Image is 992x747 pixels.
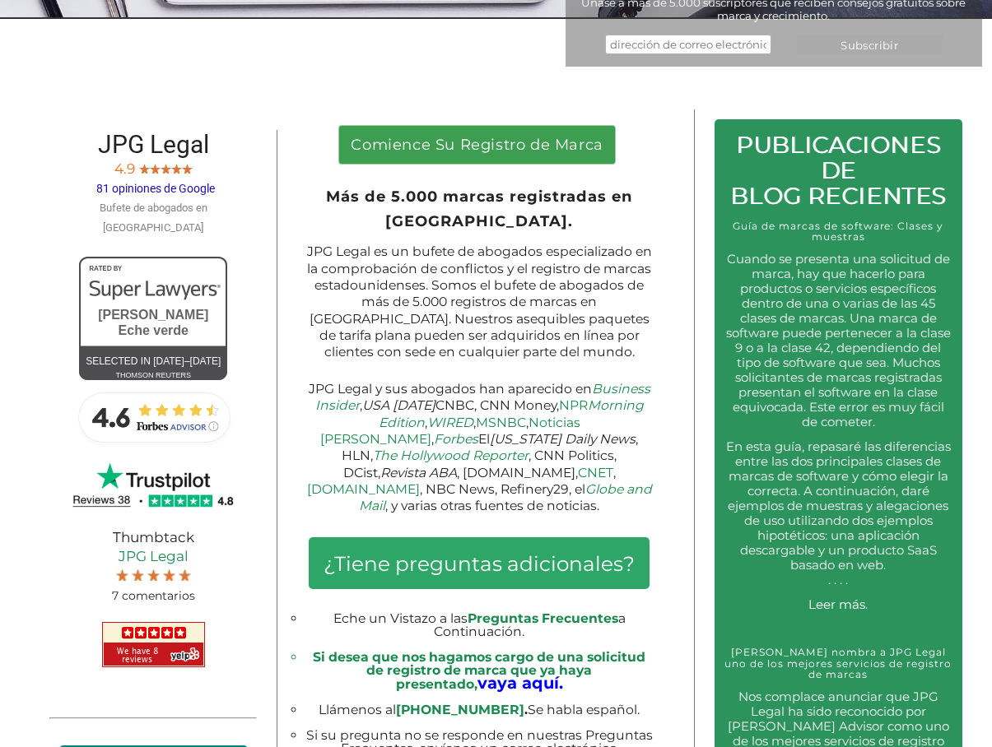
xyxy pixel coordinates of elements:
[305,651,653,690] li: Si desea que nos hagamos cargo de una solicitud de registro de marca que ya haya presentado,
[49,516,257,618] div: Thumbtack
[163,567,175,580] img: Screen-Shot-2017-10-03-at-11.31.22-PM.jpg
[132,567,144,580] img: Screen-Shot-2017-10-03-at-11.31.22-PM.jpg
[79,257,227,380] a: [PERSON_NAME]Eche verdeSelected in [DATE]–[DATE]thomson reuters
[476,415,526,430] a: MSNBC
[96,182,215,195] span: 81 opiniones de Google
[349,137,605,160] h1: Comience Su Registro de Marca
[112,588,195,603] span: 7 comentarios
[305,244,653,361] p: JPG Legal es un bufete de abogados especializado en la comprobación de conflictos y el registro d...
[179,567,191,580] img: Screen-Shot-2017-10-03-at-11.31.22-PM.jpg
[305,381,653,515] p: JPG Legal y sus abogados han aparecido en , CNBC, CNN Money, , , , , El , HLN, , CNN Politics, DC...
[427,415,473,430] a: WIRED
[808,596,868,612] a: Leer más.
[724,252,952,429] p: Cuando se presenta una solicitud de marca, hay que hacerlo para productos o servicios específicos...
[477,673,563,693] big: vaya aquí.
[79,366,227,385] div: thomson reuters
[490,431,636,447] em: [US_STATE] Daily News
[326,188,632,230] span: Más de 5.000 marcas registradas en [GEOGRAPHIC_DATA].
[380,465,457,480] em: Revista ABA
[71,384,235,450] img: Forbes-Advisor-Rating-JPG-Legal.jpg
[79,299,227,346] div: [PERSON_NAME] Eche verde
[396,702,524,717] a: [PHONE_NUMBER]‬
[379,397,644,429] em: Morning Edition
[434,431,478,447] a: Forbes
[733,220,943,243] a: Guía de marcas de software: Clases y muestras
[71,459,235,511] img: JPG Legal TrustPilot 4.8 Estrellas 38 Comentarios
[396,702,528,717] b: .
[730,131,946,210] span: PUBLICACIONES DE BLOG RECIENTES
[324,551,635,576] span: ¿Tiene preguntas adicionales?
[797,35,943,55] input: Subscribir
[139,162,150,174] img: Screen-Shot-2017-10-03-at-11.31.22-PM.jpg
[468,610,618,626] span: Preguntas Frecuentes
[359,481,652,513] a: Globe and Mail
[171,162,182,174] img: Screen-Shot-2017-10-03-at-11.31.22-PM.jpg
[100,202,207,234] span: Bufete de abogados en [GEOGRAPHIC_DATA]
[161,162,171,174] img: Screen-Shot-2017-10-03-at-11.31.22-PM.jpg
[578,465,613,480] a: CNET
[477,676,563,692] a: vaya aquí.
[315,381,650,413] a: Business Insider
[362,397,435,413] em: USA [DATE]
[320,415,580,447] a: Noticias [PERSON_NAME]
[605,35,771,54] input: dirección de correo electrónico
[724,646,952,680] a: [PERSON_NAME] nombra a JPG Legal uno de los mejores servicios de registro de marcas
[150,162,161,174] img: Screen-Shot-2017-10-03-at-11.31.22-PM.jpg
[305,703,653,717] li: Llámenos al Se habla español.
[724,439,952,587] p: En esta guía, repasaré las diferencias entre las dos principales clases de marcas de software y c...
[307,481,420,497] a: [DOMAIN_NAME]
[147,567,160,580] img: Screen-Shot-2017-10-03-at-11.31.22-PM.jpg
[339,126,615,164] a: Comience Su Registro de Marca
[305,612,653,638] li: Eche un Vistazo a las a Continuación.
[182,162,193,174] img: Screen-Shot-2017-10-03-at-11.31.22-PM.jpg
[98,130,209,159] span: JPG Legal
[114,160,135,177] span: 4.9
[373,448,529,463] a: The Hollywood Reporter
[116,567,128,580] img: Screen-Shot-2017-10-03-at-11.31.22-PM.jpg
[379,397,644,429] a: NPRMorning Edition
[92,140,215,235] a: JPG Legal 4.9 81 opiniones de Google Bufete de abogados en [GEOGRAPHIC_DATA]
[62,547,245,566] a: JPG Legal
[79,352,227,371] div: Selected in [DATE]–[DATE]
[102,622,205,667] img: JPG Legal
